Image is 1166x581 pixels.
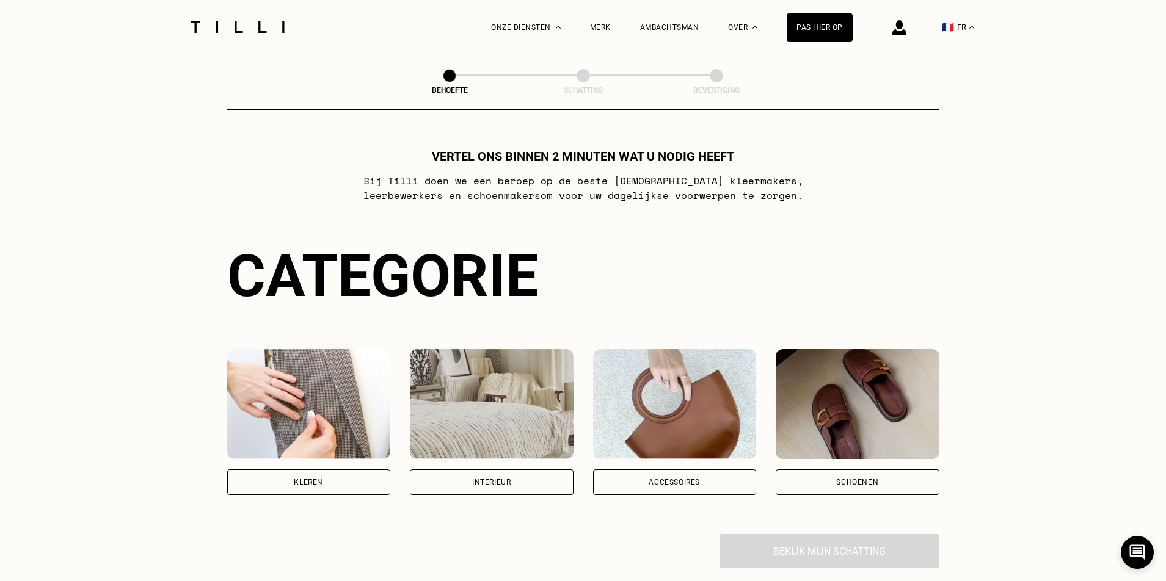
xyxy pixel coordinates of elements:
[472,478,511,486] font: Interieur
[836,478,878,486] font: Schoenen
[787,13,853,41] a: Pas hier op
[590,23,611,32] a: Merk
[294,478,323,486] font: Kleren
[649,478,700,486] font: Accessoires
[432,86,468,95] font: Behoefte
[363,173,797,188] font: Bij Tilli doen we een beroep op de beste [DEMOGRAPHIC_DATA] kleermakers
[593,349,757,459] img: Accessoires
[363,173,803,203] font: , leerbewerkers en schoenmakers
[491,23,551,32] font: Onze diensten
[969,26,974,29] img: vervolgkeuzemenu
[796,23,843,32] font: Pas hier op
[227,349,391,459] img: Kleren
[957,23,966,32] font: FR
[892,20,906,35] img: verbindingspictogram
[564,86,603,95] font: Schatting
[556,26,561,29] img: Keuzemenu
[410,349,574,459] img: Interieur
[728,23,748,32] font: Over
[186,21,289,33] img: Tilli Dressmaking Service-logo
[776,349,939,459] img: Schoenen
[640,23,699,32] a: Ambachtsman
[227,242,539,310] font: Categorie
[541,188,803,203] font: om voor uw dagelijkse voorwerpen te zorgen.
[752,26,757,29] img: Over het dropdownmenu
[942,21,954,33] font: 🇫🇷
[693,86,740,95] font: Bevestiging
[432,149,734,164] font: Vertel ons binnen 2 minuten wat u nodig heeft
